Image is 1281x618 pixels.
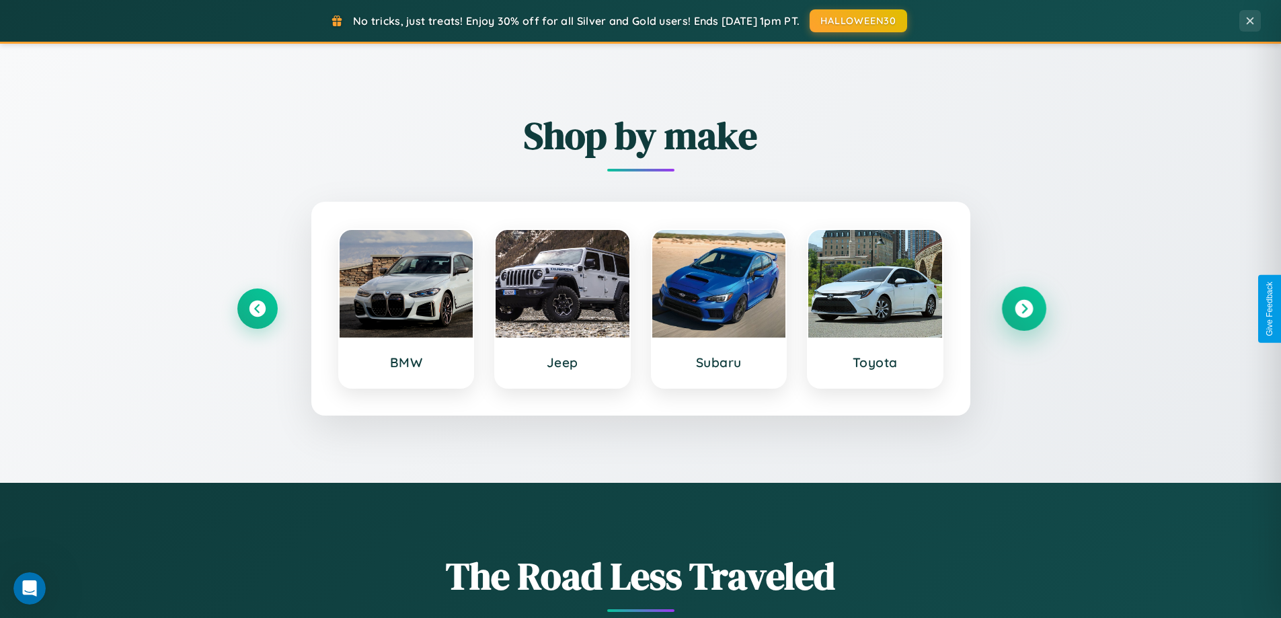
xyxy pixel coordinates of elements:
[822,354,929,371] h3: Toyota
[810,9,907,32] button: HALLOWEEN30
[1265,282,1274,336] div: Give Feedback
[666,354,773,371] h3: Subaru
[353,354,460,371] h3: BMW
[13,572,46,605] iframe: Intercom live chat
[237,550,1044,602] h1: The Road Less Traveled
[509,354,616,371] h3: Jeep
[237,110,1044,161] h2: Shop by make
[353,14,800,28] span: No tricks, just treats! Enjoy 30% off for all Silver and Gold users! Ends [DATE] 1pm PT.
